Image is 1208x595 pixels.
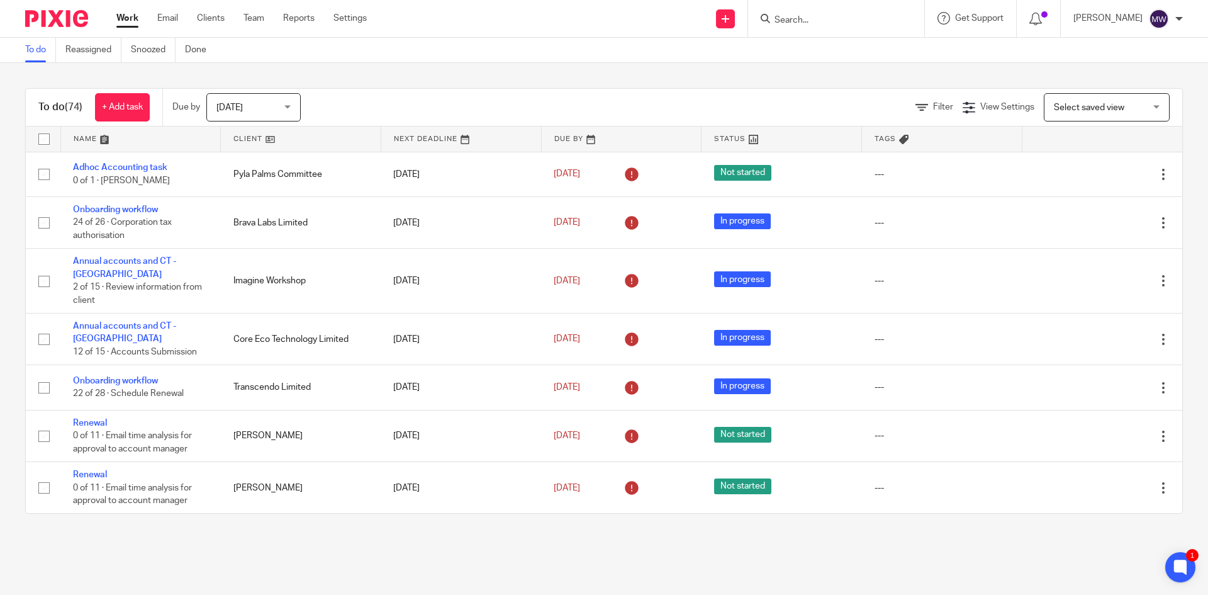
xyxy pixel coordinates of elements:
[714,330,771,346] span: In progress
[554,484,580,492] span: [DATE]
[714,479,771,494] span: Not started
[221,152,381,196] td: Pyla Palms Committee
[714,271,771,287] span: In progress
[73,484,192,506] span: 0 of 11 · Email time analysis for approval to account manager
[73,431,192,453] span: 0 of 11 · Email time analysis for approval to account manager
[221,314,381,365] td: Core Eco Technology Limited
[172,101,200,113] p: Due by
[1186,549,1199,562] div: 1
[980,103,1034,111] span: View Settings
[955,14,1004,23] span: Get Support
[381,462,541,514] td: [DATE]
[38,101,82,114] h1: To do
[216,103,243,112] span: [DATE]
[714,378,771,394] span: In progress
[875,135,896,142] span: Tags
[554,335,580,344] span: [DATE]
[73,348,197,356] span: 12 of 15 · Accounts Submission
[381,314,541,365] td: [DATE]
[875,217,1010,229] div: ---
[95,93,150,122] a: + Add task
[933,103,953,111] span: Filter
[381,365,541,410] td: [DATE]
[714,165,771,181] span: Not started
[554,218,580,227] span: [DATE]
[773,15,886,26] input: Search
[243,12,264,25] a: Team
[875,333,1010,346] div: ---
[221,365,381,410] td: Transcendo Limited
[221,249,381,314] td: Imagine Workshop
[131,38,176,62] a: Snoozed
[116,12,138,25] a: Work
[25,38,56,62] a: To do
[554,170,580,179] span: [DATE]
[333,12,367,25] a: Settings
[221,196,381,248] td: Brava Labs Limited
[73,322,176,343] a: Annual accounts and CT - [GEOGRAPHIC_DATA]
[1073,12,1143,25] p: [PERSON_NAME]
[185,38,216,62] a: Done
[73,283,202,305] span: 2 of 15 · Review information from client
[875,168,1010,181] div: ---
[714,213,771,229] span: In progress
[73,377,158,385] a: Onboarding workflow
[73,163,167,172] a: Adhoc Accounting task
[221,410,381,462] td: [PERSON_NAME]
[875,482,1010,494] div: ---
[73,257,176,278] a: Annual accounts and CT - [GEOGRAPHIC_DATA]
[73,218,172,241] span: 24 of 26 · Corporation tax authorisation
[381,152,541,196] td: [DATE]
[714,427,771,443] span: Not started
[221,462,381,514] td: [PERSON_NAME]
[381,249,541,314] td: [DATE]
[381,196,541,248] td: [DATE]
[283,12,315,25] a: Reports
[73,419,107,428] a: Renewal
[554,276,580,285] span: [DATE]
[875,429,1010,442] div: ---
[1054,103,1124,112] span: Select saved view
[554,431,580,440] span: [DATE]
[554,383,580,392] span: [DATE]
[197,12,225,25] a: Clients
[875,381,1010,394] div: ---
[1149,9,1169,29] img: svg%3E
[73,470,107,479] a: Renewal
[73,205,158,214] a: Onboarding workflow
[65,102,82,112] span: (74)
[875,275,1010,287] div: ---
[381,410,541,462] td: [DATE]
[73,390,184,399] span: 22 of 28 · Schedule Renewal
[25,10,88,27] img: Pixie
[157,12,178,25] a: Email
[65,38,121,62] a: Reassigned
[73,176,170,185] span: 0 of 1 · [PERSON_NAME]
